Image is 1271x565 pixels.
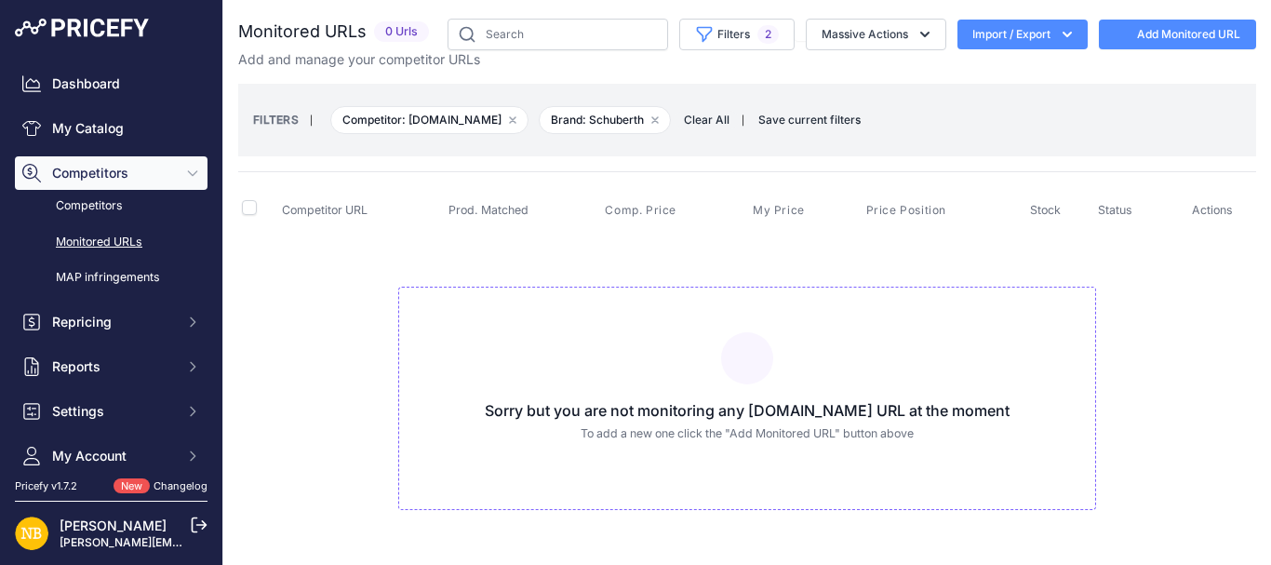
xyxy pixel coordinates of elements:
span: Status [1098,203,1132,217]
span: Save current filters [758,113,861,127]
p: Add and manage your competitor URLs [238,50,480,69]
input: Search [448,19,668,50]
a: Competitors [15,190,207,222]
button: Massive Actions [806,19,946,50]
button: My Account [15,439,207,473]
span: Comp. Price [605,203,676,218]
button: Reports [15,350,207,383]
a: Monitored URLs [15,226,207,259]
a: MAP infringements [15,262,207,294]
a: [PERSON_NAME] [60,518,167,533]
span: Actions [1192,203,1233,217]
span: 2 [757,25,779,44]
small: FILTERS [253,113,299,127]
small: | [742,114,744,126]
button: Repricing [15,305,207,339]
h2: Monitored URLs [238,19,367,45]
span: New [114,478,150,494]
span: Reports [52,357,174,376]
button: Comp. Price [605,203,680,218]
a: Add Monitored URL [1099,20,1256,49]
small: | [299,114,324,126]
span: Competitor URL [282,203,368,217]
img: Pricefy Logo [15,19,149,37]
span: Competitor: [DOMAIN_NAME] [330,106,528,134]
a: Dashboard [15,67,207,101]
span: Prod. Matched [448,203,528,217]
span: My Account [52,447,174,465]
button: Clear All [675,111,739,129]
span: Stock [1030,203,1061,217]
p: To add a new one click the "Add Monitored URL" button above [414,425,1080,443]
a: [PERSON_NAME][EMAIL_ADDRESS][DOMAIN_NAME] [60,535,346,549]
button: Import / Export [957,20,1088,49]
span: Brand: Schuberth [539,106,671,134]
button: My Price [753,203,809,218]
span: 0 Urls [374,21,429,43]
span: Repricing [52,313,174,331]
button: Price Position [866,203,950,218]
a: Changelog [154,479,207,492]
button: Filters2 [679,19,795,50]
button: Competitors [15,156,207,190]
a: My Catalog [15,112,207,145]
h3: Sorry but you are not monitoring any [DOMAIN_NAME] URL at the moment [414,399,1080,422]
span: Price Position [866,203,946,218]
span: My Price [753,203,805,218]
span: Competitors [52,164,174,182]
span: Settings [52,402,174,421]
button: Settings [15,395,207,428]
div: Pricefy v1.7.2 [15,478,77,494]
